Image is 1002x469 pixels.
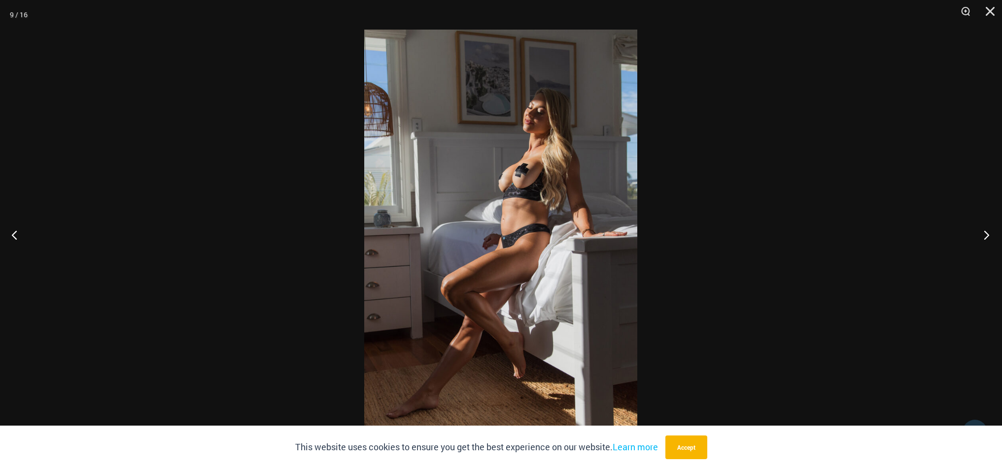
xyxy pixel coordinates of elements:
div: 9 / 16 [10,7,28,22]
button: Accept [665,435,707,459]
a: Learn more [613,441,658,453]
button: Next [965,210,1002,259]
p: This website uses cookies to ensure you get the best experience on our website. [295,440,658,455]
img: Nights Fall Silver Leopard 1036 Bra 6046 Thong 06 [364,30,637,439]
